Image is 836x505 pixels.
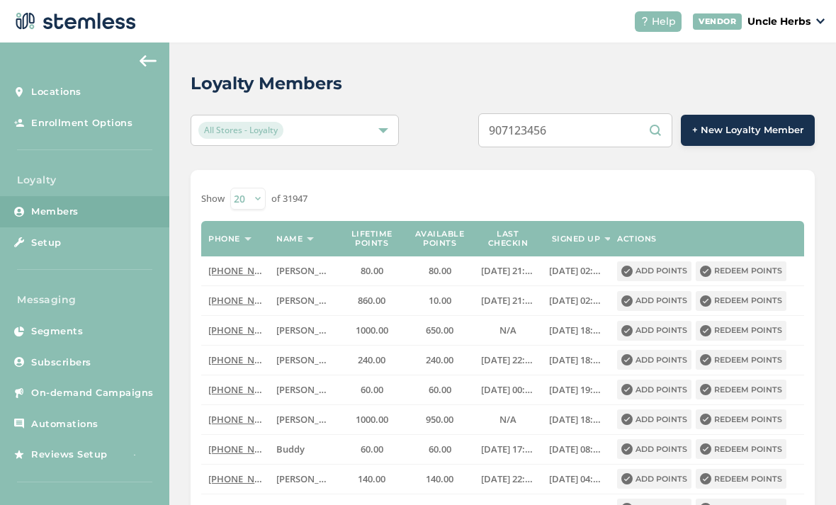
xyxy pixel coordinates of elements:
[549,384,603,396] label: 2024-04-04 19:20:14
[481,264,548,277] span: [DATE] 21:38:49
[692,123,803,137] span: + New Loyalty Member
[549,324,603,336] label: 2024-04-04 18:08:04
[358,353,385,366] span: 240.00
[31,448,108,462] span: Reviews Setup
[617,409,691,429] button: Add points
[549,443,616,455] span: [DATE] 08:07:08
[549,413,616,426] span: [DATE] 18:08:12
[429,383,451,396] span: 60.00
[344,354,398,366] label: 240.00
[549,473,603,485] label: 2024-04-08 04:01:12
[549,414,603,426] label: 2024-04-04 18:08:12
[276,443,330,455] label: Buddy
[344,473,398,485] label: 140.00
[549,354,603,366] label: 2024-04-04 18:08:11
[276,384,330,396] label: peter d
[208,383,290,396] span: [PHONE_NUMBER]
[413,295,467,307] label: 10.00
[765,437,836,505] iframe: Chat Widget
[481,384,535,396] label: 2024-07-30 00:37:10
[426,472,453,485] span: 140.00
[208,472,290,485] span: [PHONE_NUMBER]
[140,55,157,67] img: icon-arrow-back-accent-c549486e.svg
[356,413,388,426] span: 1000.00
[344,384,398,396] label: 60.00
[696,380,786,399] button: Redeem points
[499,324,516,336] span: N/A
[413,229,467,248] label: Available points
[617,350,691,370] button: Add points
[481,354,535,366] label: 2023-07-23 22:03:55
[31,205,79,219] span: Members
[426,413,453,426] span: 950.00
[356,324,388,336] span: 1000.00
[276,324,385,336] span: [PERSON_NAME] ↔️ Shen
[549,353,616,366] span: [DATE] 18:08:11
[344,324,398,336] label: 1000.00
[344,265,398,277] label: 80.00
[617,439,691,459] button: Add points
[208,353,290,366] span: [PHONE_NUMBER]
[549,324,616,336] span: [DATE] 18:08:04
[271,192,307,206] label: of 31947
[208,264,290,277] span: [PHONE_NUMBER]
[31,324,83,339] span: Segments
[481,472,548,485] span: [DATE] 22:01:09
[681,115,815,146] button: + New Loyalty Member
[276,324,330,336] label: Brian ↔️ Shen
[610,221,804,256] th: Actions
[617,261,691,281] button: Add points
[478,113,672,147] input: Search
[481,473,535,485] label: 2024-08-13 22:01:09
[696,321,786,341] button: Redeem points
[307,237,314,241] img: icon-sort-1e1d7615.svg
[429,294,451,307] span: 10.00
[481,294,548,307] span: [DATE] 21:35:13
[696,291,786,311] button: Redeem points
[208,324,290,336] span: [PHONE_NUMBER]
[481,443,535,455] label: 2024-07-03 17:01:20
[481,265,535,277] label: 2025-03-06 21:38:49
[549,264,616,277] span: [DATE] 02:50:01
[426,353,453,366] span: 240.00
[208,324,262,336] label: (503) 804-9208
[208,414,262,426] label: (503) 332-4545
[413,384,467,396] label: 60.00
[276,295,330,307] label: Margaret
[208,295,262,307] label: (907) 830-9223
[276,443,305,455] span: Buddy
[208,413,290,426] span: [PHONE_NUMBER]
[816,18,825,24] img: icon_down-arrow-small-66adaf34.svg
[208,384,262,396] label: (847) 814-8468
[31,85,81,99] span: Locations
[617,380,691,399] button: Add points
[481,353,548,366] span: [DATE] 22:03:55
[344,229,398,248] label: Lifetime points
[208,294,290,307] span: [PHONE_NUMBER]
[191,71,342,96] h2: Loyalty Members
[481,443,548,455] span: [DATE] 17:01:20
[549,383,616,396] span: [DATE] 19:20:14
[201,192,225,206] label: Show
[276,383,349,396] span: [PERSON_NAME]
[549,294,616,307] span: [DATE] 02:50:02
[361,443,383,455] span: 60.00
[481,383,548,396] span: [DATE] 00:37:10
[552,234,601,244] label: Signed up
[549,265,603,277] label: 2024-04-05 02:50:01
[344,414,398,426] label: 1000.00
[549,295,603,307] label: 2024-04-05 02:50:02
[413,265,467,277] label: 80.00
[208,473,262,485] label: (907) 310-5352
[426,324,453,336] span: 650.00
[276,354,330,366] label: sarah stevens
[617,321,691,341] button: Add points
[276,413,349,426] span: [PERSON_NAME]
[358,472,385,485] span: 140.00
[413,324,467,336] label: 650.00
[499,413,516,426] span: N/A
[358,294,385,307] span: 860.00
[208,265,262,277] label: (602) 758-1100
[696,350,786,370] button: Redeem points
